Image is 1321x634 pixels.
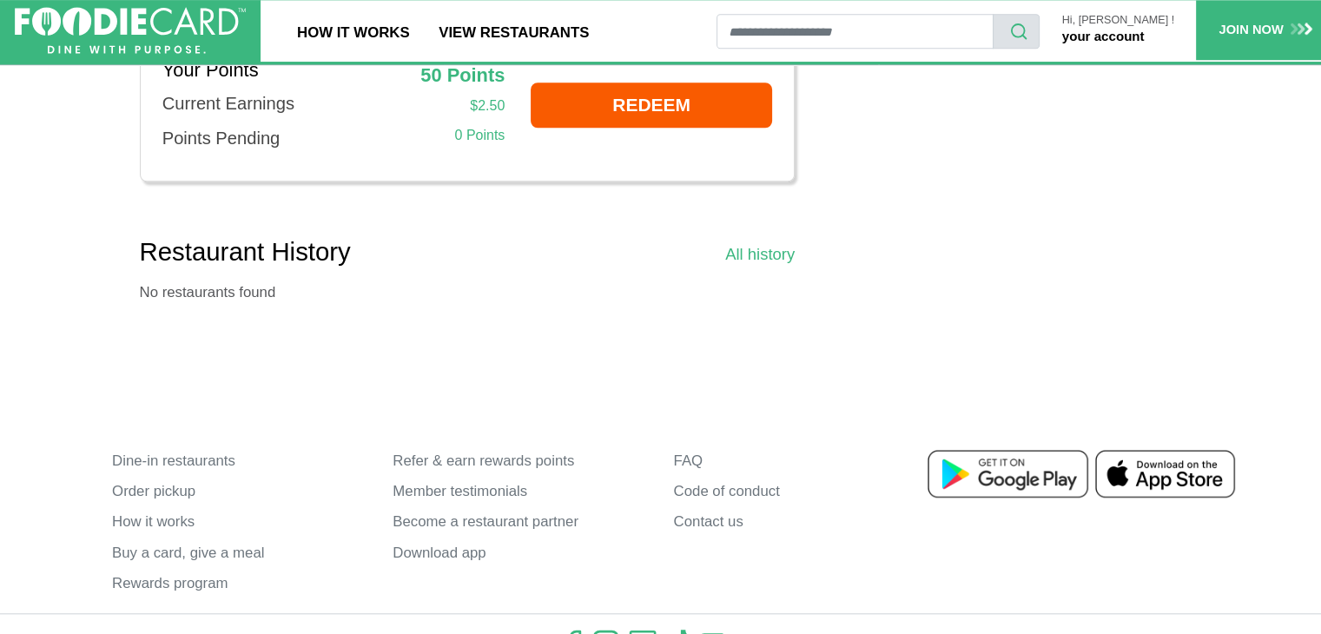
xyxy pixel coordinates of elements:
button: search [993,14,1040,49]
div: 0 Points [379,125,505,146]
a: Rewards program [112,568,367,598]
div: $2.50 [379,96,505,116]
p: Hi, [PERSON_NAME] ! [1062,15,1174,27]
a: Contact us [673,506,928,537]
a: Buy a card, give a meal [112,538,367,568]
a: Member testimonials [393,476,647,506]
h5: Your Points [162,59,353,82]
img: FoodieCard; Eat, Drink, Save, Donate [15,7,246,54]
div: Points Pending [162,125,353,151]
div: Current Earnings [162,90,353,116]
a: FAQ [673,446,928,476]
a: Download app [393,538,647,568]
a: Dine-in restaurants [112,446,367,476]
a: REDEEM [531,83,772,128]
a: your account [1062,29,1145,43]
a: How it works [112,506,367,537]
p: No restaurants found [140,281,796,303]
a: Refer & earn rewards points [393,446,647,476]
a: Code of conduct [673,476,928,506]
h2: Restaurant History [140,236,351,267]
a: All history [725,242,795,267]
a: Become a restaurant partner [393,506,647,537]
input: restaurant search [717,14,994,49]
a: Order pickup [112,476,367,506]
b: 50 Points [420,64,505,86]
